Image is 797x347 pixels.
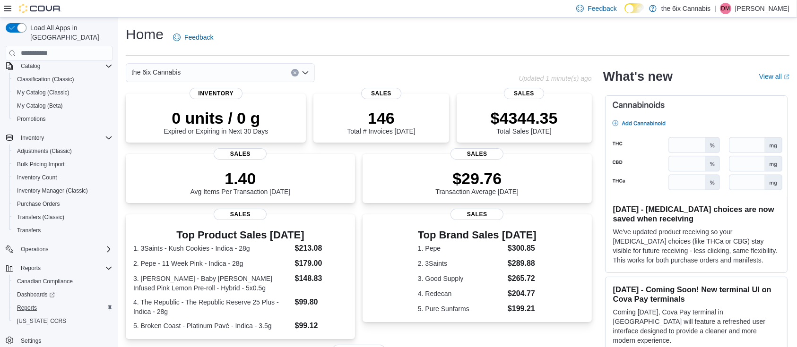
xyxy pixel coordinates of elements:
[19,4,61,13] img: Cova
[13,315,113,327] span: Washington CCRS
[13,100,67,111] a: My Catalog (Beta)
[13,159,113,170] span: Bulk Pricing Import
[133,229,347,241] h3: Top Product Sales [DATE]
[17,335,45,347] a: Settings
[17,60,113,72] span: Catalog
[9,112,116,126] button: Promotions
[613,307,780,345] p: Coming [DATE], Cova Pay terminal in [GEOGRAPHIC_DATA] will feature a refreshed user interface des...
[17,60,44,72] button: Catalog
[721,3,730,14] span: DM
[190,88,243,99] span: Inventory
[17,262,113,274] span: Reports
[759,73,789,80] a: View allExternal link
[21,337,41,345] span: Settings
[9,288,116,301] a: Dashboards
[126,25,164,44] h1: Home
[17,115,46,123] span: Promotions
[508,258,537,269] dd: $289.88
[13,172,61,183] a: Inventory Count
[13,289,59,300] a: Dashboards
[13,212,68,223] a: Transfers (Classic)
[418,259,504,268] dt: 2. 3Saints
[131,67,181,78] span: the 6ix Cannabis
[17,227,41,234] span: Transfers
[17,262,44,274] button: Reports
[491,109,558,127] p: $4344.35
[450,209,503,220] span: Sales
[435,169,519,195] div: Transaction Average [DATE]
[13,87,73,98] a: My Catalog (Classic)
[17,304,37,312] span: Reports
[17,213,64,221] span: Transfers (Classic)
[133,297,291,316] dt: 4. The Republic - The Republic Reserve 25 Plus - Indica - 28g
[13,225,44,236] a: Transfers
[17,89,69,96] span: My Catalog (Classic)
[13,198,113,210] span: Purchase Orders
[17,200,60,208] span: Purchase Orders
[17,132,113,144] span: Inventory
[17,76,74,83] span: Classification (Classic)
[9,171,116,184] button: Inventory Count
[21,245,49,253] span: Operations
[302,69,309,76] button: Open list of options
[361,88,402,99] span: Sales
[508,273,537,284] dd: $265.72
[17,244,52,255] button: Operations
[603,69,673,84] h2: What's new
[418,304,504,313] dt: 5. Pure Sunfarms
[9,144,116,158] button: Adjustments (Classic)
[17,161,65,168] span: Bulk Pricing Import
[613,285,780,304] h3: [DATE] - Coming Soon! New terminal UI on Cova Pay terminals
[13,198,64,210] a: Purchase Orders
[164,109,268,135] div: Expired or Expiring in Next 30 Days
[508,288,537,299] dd: $204.77
[9,73,116,86] button: Classification (Classic)
[13,276,77,287] a: Canadian Compliance
[13,302,113,313] span: Reports
[17,291,55,298] span: Dashboards
[435,169,519,188] p: $29.76
[13,315,70,327] a: [US_STATE] CCRS
[9,158,116,171] button: Bulk Pricing Import
[9,211,116,224] button: Transfers (Classic)
[133,274,291,293] dt: 3. [PERSON_NAME] - Baby [PERSON_NAME] Infused Pink Lemon Pre-roll - Hybrid - 5x0.5g
[2,59,116,73] button: Catalog
[9,99,116,112] button: My Catalog (Beta)
[13,212,113,223] span: Transfers (Classic)
[519,75,592,82] p: Updated 1 minute(s) ago
[508,303,537,314] dd: $199.21
[133,244,291,253] dt: 1. 3Saints - Kush Cookies - Indica - 28g
[133,259,291,268] dt: 2. Pepe - 11 Week Pink - Indica - 28g
[13,74,113,85] span: Classification (Classic)
[21,62,40,70] span: Catalog
[13,172,113,183] span: Inventory Count
[291,69,299,76] button: Clear input
[9,275,116,288] button: Canadian Compliance
[504,88,545,99] span: Sales
[295,296,347,308] dd: $99.80
[13,276,113,287] span: Canadian Compliance
[17,187,88,195] span: Inventory Manager (Classic)
[184,33,213,42] span: Feedback
[9,197,116,211] button: Purchase Orders
[13,159,69,170] a: Bulk Pricing Import
[133,321,291,330] dt: 5. Broken Coast - Platinum Pavé - Indica - 3.5g
[13,113,50,125] a: Promotions
[508,243,537,254] dd: $300.85
[418,229,537,241] h3: Top Brand Sales [DATE]
[13,100,113,111] span: My Catalog (Beta)
[9,224,116,237] button: Transfers
[720,3,731,14] div: Dhwanit Modi
[624,13,625,14] span: Dark Mode
[491,109,558,135] div: Total Sales [DATE]
[9,184,116,197] button: Inventory Manager (Classic)
[26,23,113,42] span: Load All Apps in [GEOGRAPHIC_DATA]
[17,278,73,285] span: Canadian Compliance
[735,3,789,14] p: [PERSON_NAME]
[418,289,504,298] dt: 4. Redecan
[13,185,92,196] a: Inventory Manager (Classic)
[13,302,41,313] a: Reports
[418,244,504,253] dt: 1. Pepe
[17,334,113,346] span: Settings
[17,147,72,155] span: Adjustments (Classic)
